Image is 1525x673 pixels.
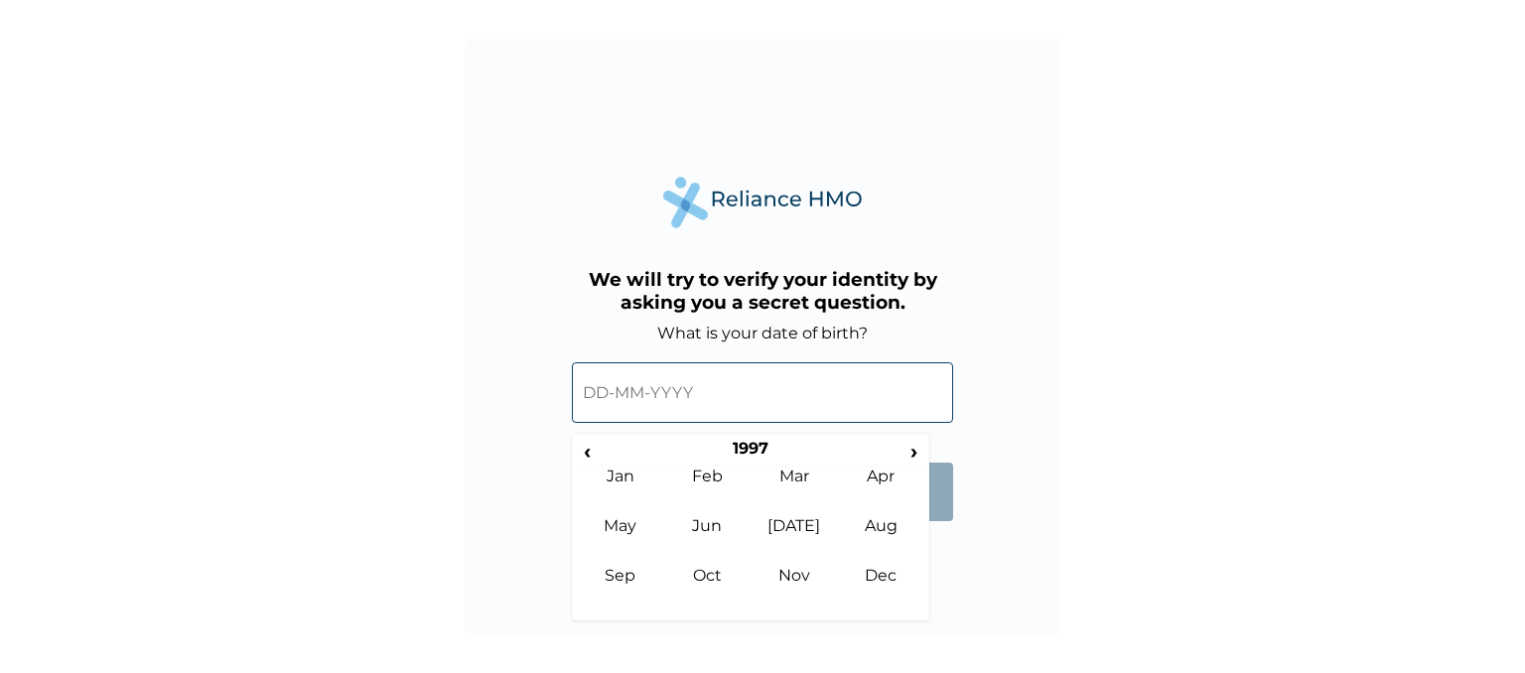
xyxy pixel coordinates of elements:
[838,467,925,516] td: Apr
[838,516,925,566] td: Aug
[838,566,925,615] td: Dec
[577,566,664,615] td: Sep
[751,516,838,566] td: [DATE]
[664,566,752,615] td: Oct
[572,268,953,314] h3: We will try to verify your identity by asking you a secret question.
[577,467,664,516] td: Jan
[751,566,838,615] td: Nov
[577,516,664,566] td: May
[572,362,953,423] input: DD-MM-YYYY
[577,439,598,464] span: ‹
[903,439,925,464] span: ›
[664,467,752,516] td: Feb
[664,516,752,566] td: Jun
[663,177,862,227] img: Reliance Health's Logo
[657,324,868,342] label: What is your date of birth?
[598,439,902,467] th: 1997
[751,467,838,516] td: Mar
